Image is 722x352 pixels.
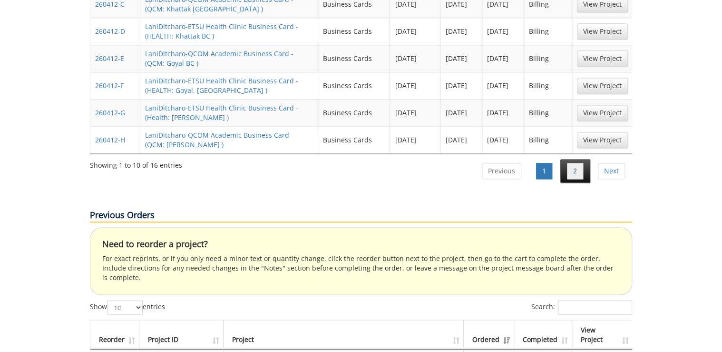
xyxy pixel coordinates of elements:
a: 260412-D [95,27,125,36]
td: [DATE] [390,72,440,99]
td: Business Cards [318,45,390,72]
h4: Need to reorder a project? [102,240,620,249]
a: LaniDitcharo-QCOM Academic Business Card - (QCM: [PERSON_NAME] ) [145,131,293,149]
td: [DATE] [482,18,524,45]
td: Business Cards [318,72,390,99]
td: [DATE] [440,18,482,45]
td: [DATE] [390,18,440,45]
td: [DATE] [482,126,524,153]
p: For exact reprints, or if you only need a minor text or quantity change, click the reorder button... [102,254,620,282]
th: Ordered: activate to sort column ascending [464,320,514,349]
td: Billing [524,126,572,153]
a: LaniDitcharo-QCOM Academic Business Card - (QCM: Goyal BC ) [145,49,293,68]
a: 2 [567,163,583,179]
td: [DATE] [482,99,524,126]
a: 260412-G [95,108,125,117]
td: [DATE] [440,45,482,72]
a: 260412-F [95,81,124,90]
a: View Project [577,105,628,121]
th: View Project: activate to sort column ascending [572,320,633,349]
td: [DATE] [440,126,482,153]
td: Billing [524,45,572,72]
a: LaniDitcharo-ETSU Health Clinic Business Card - (HEALTH: Goyal, [GEOGRAPHIC_DATA] ) [145,76,298,95]
a: View Project [577,78,628,94]
th: Project ID: activate to sort column ascending [139,320,224,349]
td: Billing [524,18,572,45]
td: Billing [524,72,572,99]
td: [DATE] [390,99,440,126]
label: Show entries [90,300,165,314]
input: Search: [558,300,632,314]
td: [DATE] [390,45,440,72]
td: [DATE] [482,45,524,72]
td: Business Cards [318,18,390,45]
a: View Project [577,50,628,67]
a: 260412-H [95,135,125,144]
td: [DATE] [440,72,482,99]
a: LaniDitcharo-ETSU Health Clinic Business Card - (HEALTH: Khattak BC ) [145,22,298,40]
div: Showing 1 to 10 of 16 entries [90,157,182,170]
label: Search: [531,300,632,314]
a: View Project [577,132,628,148]
td: Billing [524,99,572,126]
a: 1 [536,163,552,179]
a: 260412-E [95,54,124,63]
a: Previous [482,163,521,179]
td: Business Cards [318,99,390,126]
th: Project: activate to sort column ascending [224,320,464,349]
select: Showentries [107,300,143,314]
th: Completed: activate to sort column ascending [514,320,572,349]
p: Previous Orders [90,209,632,222]
a: LaniDitcharo-ETSU Health Clinic Business Card - (Health: [PERSON_NAME] ) [145,103,298,122]
a: Next [598,163,625,179]
td: [DATE] [482,72,524,99]
th: Reorder: activate to sort column ascending [90,320,139,349]
td: [DATE] [390,126,440,153]
td: Business Cards [318,126,390,153]
td: [DATE] [440,99,482,126]
a: View Project [577,23,628,40]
